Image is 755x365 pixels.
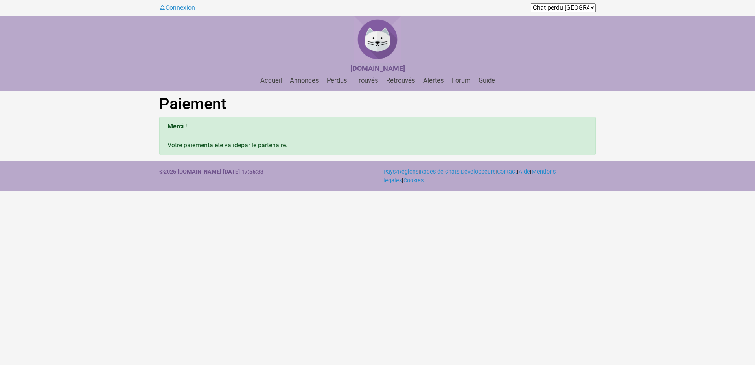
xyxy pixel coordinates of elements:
a: Accueil [257,77,285,84]
a: Forum [449,77,474,84]
a: Retrouvés [383,77,418,84]
div: Votre paiement par le partenaire. [159,117,596,155]
a: Pays/Régions [383,169,418,175]
b: Merci ! [168,122,187,130]
a: Cookies [403,177,424,184]
a: Connexion [159,4,195,11]
a: Mentions légales [383,169,556,184]
a: Perdus [324,77,350,84]
a: Aide [519,169,530,175]
a: Contact [497,169,517,175]
div: | | | | | | [377,168,602,185]
a: [DOMAIN_NAME] [350,65,405,72]
u: a été validé [210,141,241,149]
strong: ©2025 [DOMAIN_NAME] [DATE] 17:55:33 [159,169,263,175]
a: Trouvés [352,77,381,84]
h1: Paiement [159,94,596,113]
a: Races de chats [420,169,459,175]
a: Alertes [420,77,447,84]
a: Guide [475,77,498,84]
a: Développeurs [461,169,495,175]
strong: [DOMAIN_NAME] [350,64,405,72]
a: Annonces [287,77,322,84]
img: Chat Perdu France [354,16,401,63]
